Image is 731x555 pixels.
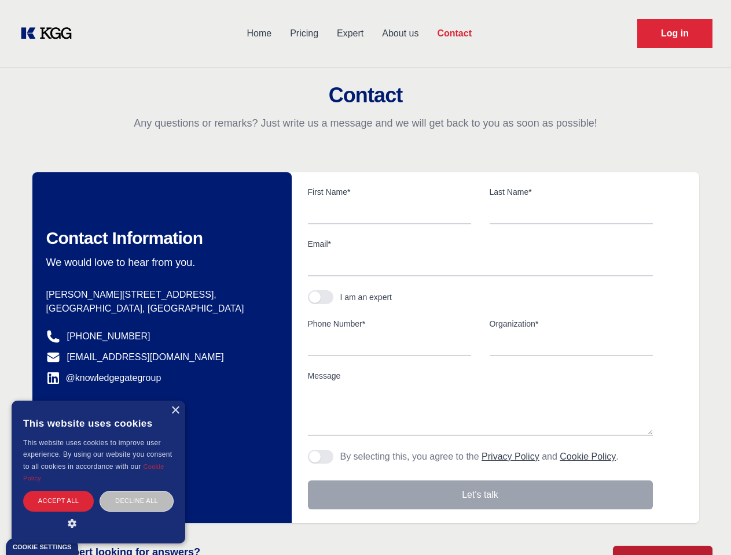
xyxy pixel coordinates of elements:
[373,18,428,49] a: About us
[560,452,616,461] a: Cookie Policy
[482,452,539,461] a: Privacy Policy
[281,18,328,49] a: Pricing
[67,330,150,343] a: [PHONE_NUMBER]
[308,238,653,250] label: Email*
[308,318,471,330] label: Phone Number*
[637,19,712,48] a: Request Demo
[46,371,161,385] a: @knowledgegategroup
[14,116,717,130] p: Any questions or remarks? Just write us a message and we will get back to you as soon as possible!
[23,463,164,482] a: Cookie Policy
[428,18,481,49] a: Contact
[308,370,653,382] label: Message
[67,350,224,364] a: [EMAIL_ADDRESS][DOMAIN_NAME]
[23,491,94,511] div: Accept all
[19,24,81,43] a: KOL Knowledge Platform: Talk to Key External Experts (KEE)
[14,84,717,107] h2: Contact
[46,302,273,316] p: [GEOGRAPHIC_DATA], [GEOGRAPHIC_DATA]
[673,499,731,555] iframe: Chat Widget
[46,288,273,302] p: [PERSON_NAME][STREET_ADDRESS],
[340,291,392,303] div: I am an expert
[100,491,174,511] div: Decline all
[490,186,653,198] label: Last Name*
[490,318,653,330] label: Organization*
[23,439,172,471] span: This website uses cookies to improve user experience. By using our website you consent to all coo...
[308,480,653,509] button: Let's talk
[237,18,281,49] a: Home
[171,406,179,415] div: Close
[308,186,471,198] label: First Name*
[46,228,273,249] h2: Contact Information
[46,256,273,269] p: We would love to hear from you.
[23,409,174,437] div: This website uses cookies
[340,450,619,464] p: By selecting this, you agree to the and .
[328,18,373,49] a: Expert
[13,544,71,550] div: Cookie settings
